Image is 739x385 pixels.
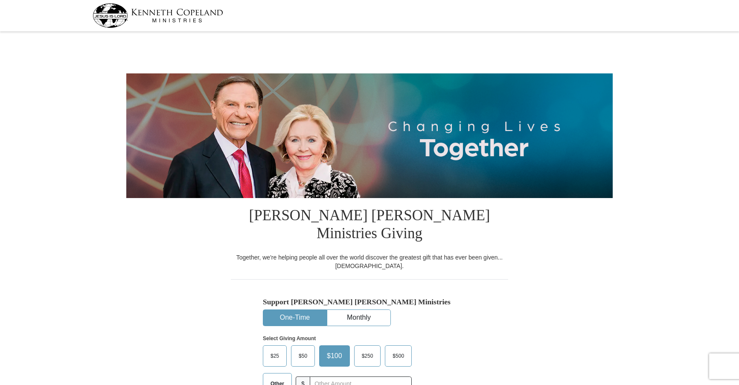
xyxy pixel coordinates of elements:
[323,350,346,362] span: $100
[231,198,508,253] h1: [PERSON_NAME] [PERSON_NAME] Ministries Giving
[93,3,223,28] img: kcm-header-logo.svg
[294,350,311,362] span: $50
[231,253,508,270] div: Together, we're helping people all over the world discover the greatest gift that has ever been g...
[263,297,476,306] h5: Support [PERSON_NAME] [PERSON_NAME] Ministries
[358,350,378,362] span: $250
[263,310,326,326] button: One-Time
[388,350,408,362] span: $500
[263,335,316,341] strong: Select Giving Amount
[327,310,390,326] button: Monthly
[266,350,283,362] span: $25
